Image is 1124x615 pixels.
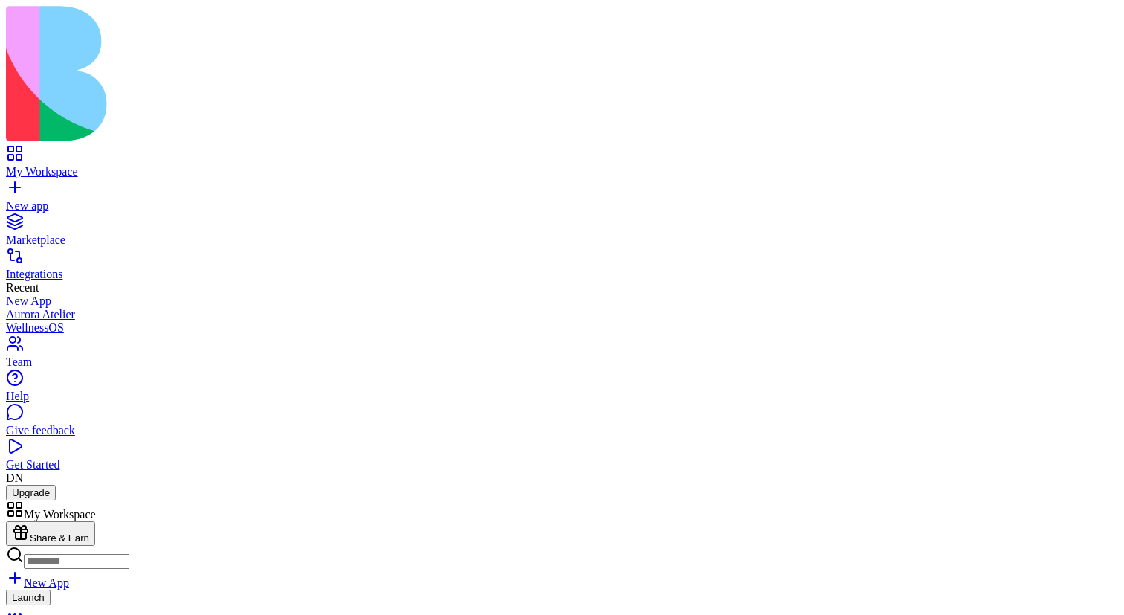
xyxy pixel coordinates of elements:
span: Recent [6,281,39,294]
div: Integrations [6,268,1118,281]
a: New app [6,186,1118,213]
div: New app [6,199,1118,213]
a: Upgrade [6,486,56,498]
a: Give feedback [6,410,1118,437]
a: WellnessOS [6,321,1118,335]
span: My Workspace [24,508,96,521]
a: New App [6,576,69,589]
a: Team [6,342,1118,369]
a: Aurora Atelier [6,308,1118,321]
button: Upgrade [6,485,56,500]
div: Help [6,390,1118,403]
div: My Workspace [6,165,1118,178]
a: Get Started [6,445,1118,471]
span: DN [6,471,23,484]
span: Share & Earn [30,532,89,544]
button: Share & Earn [6,521,95,546]
a: My Workspace [6,152,1118,178]
img: logo [6,6,604,141]
a: Integrations [6,254,1118,281]
button: Launch [6,590,51,605]
div: Give feedback [6,424,1118,437]
a: New App [6,294,1118,308]
div: Marketplace [6,234,1118,247]
div: Team [6,355,1118,369]
div: Get Started [6,458,1118,471]
a: Marketplace [6,220,1118,247]
a: Help [6,376,1118,403]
